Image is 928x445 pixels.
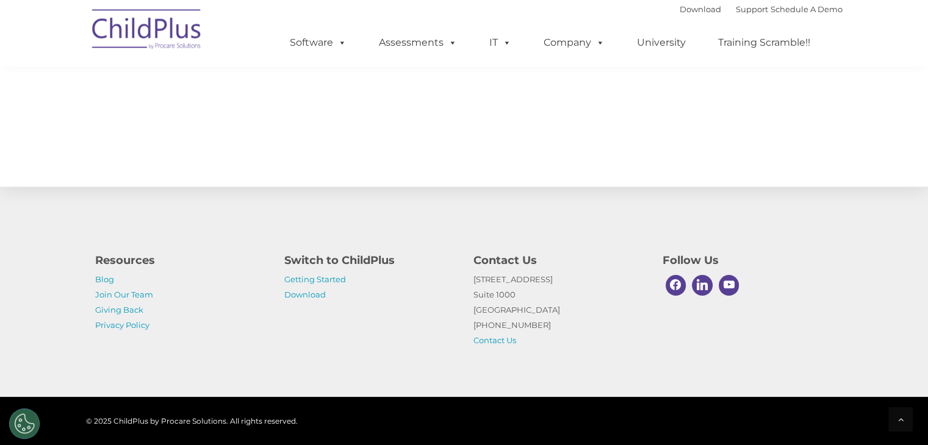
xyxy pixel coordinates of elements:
[473,335,516,345] a: Contact Us
[278,30,359,55] a: Software
[284,274,346,284] a: Getting Started
[736,4,768,14] a: Support
[170,80,207,90] span: Last name
[706,30,822,55] a: Training Scramble!!
[680,4,843,14] font: |
[625,30,698,55] a: University
[473,252,644,269] h4: Contact Us
[170,130,221,140] span: Phone number
[663,272,689,299] a: Facebook
[716,272,743,299] a: Youtube
[729,313,928,445] iframe: Chat Widget
[663,252,833,269] h4: Follow Us
[86,416,298,425] span: © 2025 ChildPlus by Procare Solutions. All rights reserved.
[680,4,721,14] a: Download
[95,305,143,315] a: Giving Back
[473,272,644,348] p: [STREET_ADDRESS] Suite 1000 [GEOGRAPHIC_DATA] [PHONE_NUMBER]
[95,274,114,284] a: Blog
[771,4,843,14] a: Schedule A Demo
[689,272,716,299] a: Linkedin
[284,290,326,299] a: Download
[477,30,523,55] a: IT
[95,252,266,269] h4: Resources
[95,320,149,330] a: Privacy Policy
[95,290,153,299] a: Join Our Team
[9,408,40,439] button: Cookies Settings
[531,30,617,55] a: Company
[367,30,469,55] a: Assessments
[86,1,208,62] img: ChildPlus by Procare Solutions
[284,252,455,269] h4: Switch to ChildPlus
